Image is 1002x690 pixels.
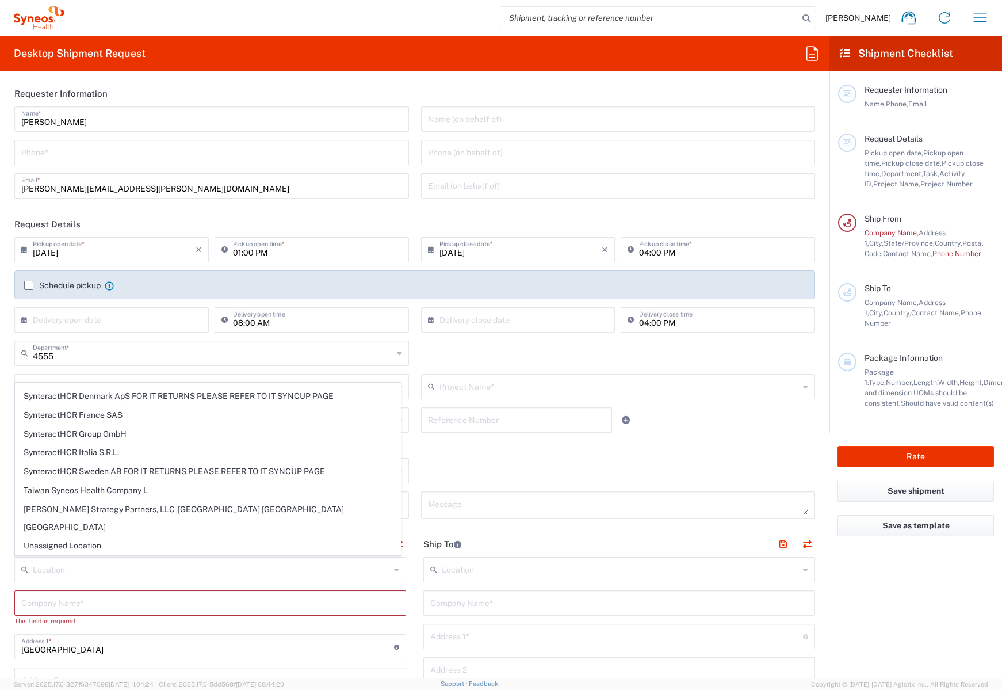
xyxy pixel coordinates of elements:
[159,681,284,688] span: Client: 2025.17.0-5dd568f
[865,353,943,363] span: Package Information
[441,680,469,687] a: Support
[865,85,947,94] span: Requester Information
[24,281,101,290] label: Schedule pickup
[109,681,154,688] span: [DATE] 11:04:24
[837,515,994,536] button: Save as template
[840,47,953,60] h2: Shipment Checklist
[16,482,400,500] span: Taiwan Syneos Health Company L
[913,378,938,387] span: Length,
[920,180,973,188] span: Project Number
[884,308,911,317] span: Country,
[869,308,884,317] span: City,
[196,241,202,259] i: ×
[423,539,461,550] h2: Ship To
[469,680,498,687] a: Feedback
[500,7,798,29] input: Shipment, tracking or reference number
[881,169,923,178] span: Department,
[865,284,891,293] span: Ship To
[865,368,894,387] span: Package 1:
[865,298,919,307] span: Company Name,
[886,100,908,108] span: Phone,
[14,47,146,60] h2: Desktop Shipment Request
[869,239,884,247] span: City,
[236,681,284,688] span: [DATE] 08:44:20
[14,88,108,100] h2: Requester Information
[16,537,400,555] span: Unassigned Location
[865,148,923,157] span: Pickup open date,
[837,481,994,502] button: Save shipment
[16,463,400,481] span: SynteractHCR Sweden AB FOR IT RETURNS PLEASE REFER TO IT SYNCUP PAGE
[865,228,919,237] span: Company Name,
[811,679,988,689] span: Copyright © [DATE]-[DATE] Agistix Inc., All Rights Reserved
[16,406,400,424] span: SynteractHCR France SAS
[938,378,959,387] span: Width,
[618,412,634,428] a: Add Reference
[908,100,927,108] span: Email
[911,308,961,317] span: Contact Name,
[865,134,923,143] span: Request Details
[869,378,886,387] span: Type,
[923,169,939,178] span: Task,
[884,239,935,247] span: State/Province,
[959,378,984,387] span: Height,
[14,616,406,626] div: This field is required
[14,681,154,688] span: Server: 2025.17.0-327f6347098
[883,249,932,258] span: Contact Name,
[881,159,942,167] span: Pickup close date,
[16,387,400,405] span: SynteractHCR Denmark ApS FOR IT RETURNS PLEASE REFER TO IT SYNCUP PAGE
[14,219,81,230] h2: Request Details
[932,249,981,258] span: Phone Number
[886,378,913,387] span: Number,
[837,446,994,467] button: Rate
[16,425,400,443] span: SynteractHCR Group GmbH
[873,180,920,188] span: Project Name,
[865,214,901,223] span: Ship From
[935,239,962,247] span: Country,
[16,444,400,462] span: SynteractHCR Italia S.R.L.
[602,241,608,259] i: ×
[16,501,400,536] span: [PERSON_NAME] Strategy Partners, LLC-[GEOGRAPHIC_DATA] [GEOGRAPHIC_DATA] [GEOGRAPHIC_DATA]
[901,399,994,407] span: Should have valid content(s)
[865,100,886,108] span: Name,
[825,13,891,23] span: [PERSON_NAME]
